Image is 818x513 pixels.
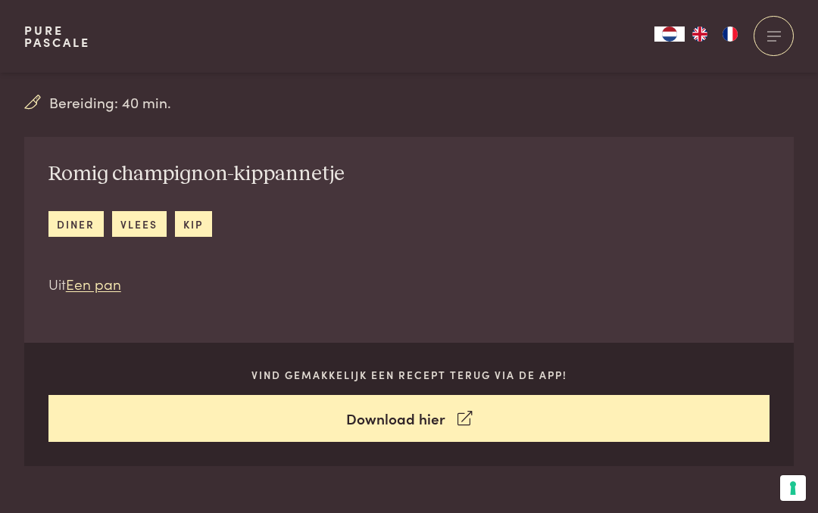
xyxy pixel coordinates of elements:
[66,273,121,294] a: Een pan
[48,273,345,295] p: Uit
[685,26,745,42] ul: Language list
[48,367,770,383] p: Vind gemakkelijk een recept terug via de app!
[49,92,171,113] span: Bereiding: 40 min.
[48,395,770,443] a: Download hier
[715,26,745,42] a: FR
[654,26,745,42] aside: Language selected: Nederlands
[685,26,715,42] a: EN
[780,475,806,501] button: Uw voorkeuren voor toestemming voor trackingtechnologieën
[24,24,90,48] a: PurePascale
[654,26,685,42] a: NL
[112,211,167,236] a: vlees
[48,211,104,236] a: diner
[48,161,345,188] h2: Romig champignon-kippannetje
[175,211,212,236] a: kip
[654,26,685,42] div: Language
